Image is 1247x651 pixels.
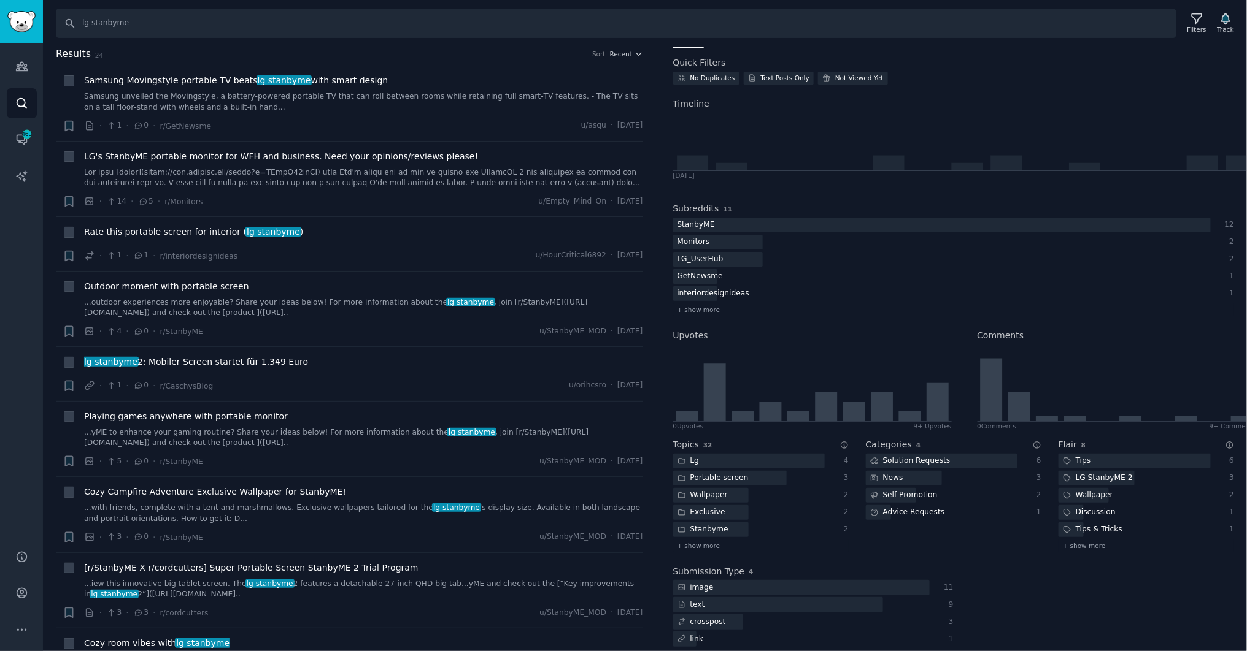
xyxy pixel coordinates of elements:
[84,562,419,574] a: [r/StanbyME X r/cordcutters] Super Portable Screen StanbyME 2 Trial Program
[617,120,643,131] span: [DATE]
[7,11,36,32] img: GummySearch logo
[866,488,942,503] div: Self-Promotion
[978,422,1017,430] div: 0 Comment s
[133,607,149,619] span: 3
[838,524,849,535] div: 2
[838,490,849,501] div: 2
[21,130,33,139] span: 463
[943,634,954,645] div: 1
[153,531,155,544] span: ·
[153,455,155,468] span: ·
[835,74,884,82] div: Not Viewed Yet
[160,382,213,390] span: r/CaschysBlog
[916,441,921,449] span: 4
[838,473,849,484] div: 3
[539,196,607,207] span: u/Empty_Mind_On
[153,120,155,132] span: ·
[84,150,478,163] span: LG's StanbyME portable monitor for WFH and business. Need your opinions/reviews please!
[84,637,230,650] a: Cozy room vibes withlg stanbyme
[690,74,735,82] div: No Duplicates
[84,74,388,87] a: Samsung Movingstyle portable TV beatslg stanbymewith smart design
[673,286,754,302] div: interiordesignideas
[257,75,312,85] span: lg stanbyme
[126,379,128,392] span: ·
[245,227,301,237] span: lg stanbyme
[160,122,211,131] span: r/GetNewsme
[1224,254,1235,265] div: 2
[106,456,122,467] span: 5
[1063,541,1106,550] span: + show more
[56,47,91,62] span: Results
[617,607,643,619] span: [DATE]
[943,582,954,593] div: 11
[914,422,952,430] div: 9+ Upvotes
[1224,288,1235,299] div: 1
[1059,488,1118,503] div: Wallpaper
[611,531,613,542] span: ·
[84,356,308,368] a: lg stanbyme2: Mobiler Screen startet für 1.349 Euro
[90,590,139,598] span: lg stanbyme
[106,196,126,207] span: 14
[673,218,719,233] div: StanbyME
[1030,507,1041,518] div: 1
[673,505,730,520] div: Exclusive
[106,120,122,131] span: 1
[99,249,102,262] span: ·
[56,9,1176,38] input: Search Keyword
[84,579,643,600] a: ...iew this innovative big tablet screen. Thelg stanbyme2 features a detachable 27-inch QHD big t...
[592,50,606,58] div: Sort
[611,607,613,619] span: ·
[106,380,122,391] span: 1
[133,380,149,391] span: 0
[943,600,954,611] div: 9
[611,380,613,391] span: ·
[539,607,606,619] span: u/StanbyME_MOD
[1224,271,1235,282] div: 1
[673,471,753,486] div: Portable screen
[617,196,643,207] span: [DATE]
[610,50,643,58] button: Recent
[106,607,122,619] span: 3
[99,531,102,544] span: ·
[1030,473,1041,484] div: 3
[84,226,303,238] span: Rate this portable screen for interior ( )
[673,235,714,250] div: Monitors
[106,531,122,542] span: 3
[1187,25,1206,34] div: Filters
[160,609,208,617] span: r/cordcutters
[106,326,122,337] span: 4
[673,488,732,503] div: Wallpaper
[610,50,632,58] span: Recent
[673,329,708,342] h2: Upvotes
[84,280,249,293] span: Outdoor moment with portable screen
[617,456,643,467] span: [DATE]
[539,326,606,337] span: u/StanbyME_MOD
[673,422,704,430] div: 0 Upvote s
[153,606,155,619] span: ·
[611,456,613,467] span: ·
[673,252,728,267] div: LG_UserHub
[133,120,149,131] span: 0
[95,51,103,59] span: 24
[1059,471,1137,486] div: LG StanbyME 2
[703,441,712,449] span: 32
[838,507,849,518] div: 2
[673,597,709,612] div: text
[99,455,102,468] span: ·
[160,252,237,261] span: r/interiordesignideas
[84,297,643,319] a: ...outdoor experiences more enjoyable? Share your ideas below! For more information about thelg s...
[866,471,908,486] div: News
[673,171,695,180] div: [DATE]
[153,325,155,338] span: ·
[84,410,288,423] span: Playing games anywhere with portable monitor
[1224,473,1235,484] div: 3
[1059,522,1127,538] div: Tips & Tricks
[673,580,718,595] div: image
[133,531,149,542] span: 0
[99,606,102,619] span: ·
[84,427,643,449] a: ...yME to enhance your gaming routine? Share your ideas below! For more information about thelg s...
[1224,507,1235,518] div: 1
[978,329,1024,342] h2: Comments
[84,226,303,238] a: Rate this portable screen for interior (lg stanbyme)
[539,531,606,542] span: u/StanbyME_MOD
